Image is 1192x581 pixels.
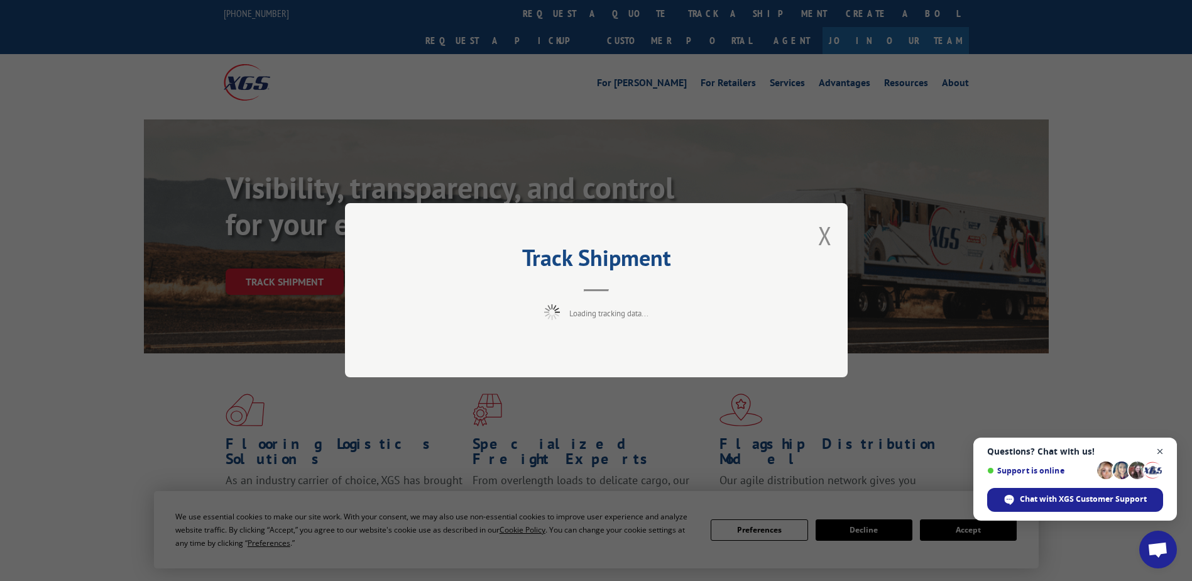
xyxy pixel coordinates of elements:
[408,249,785,273] h2: Track Shipment
[1020,494,1147,505] span: Chat with XGS Customer Support
[1152,444,1168,460] span: Close chat
[987,446,1163,456] span: Questions? Chat with us!
[1139,531,1177,568] div: Open chat
[818,219,832,252] button: Close modal
[569,309,648,319] span: Loading tracking data...
[987,466,1093,475] span: Support is online
[544,305,560,321] img: xgs-loading
[987,488,1163,512] div: Chat with XGS Customer Support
